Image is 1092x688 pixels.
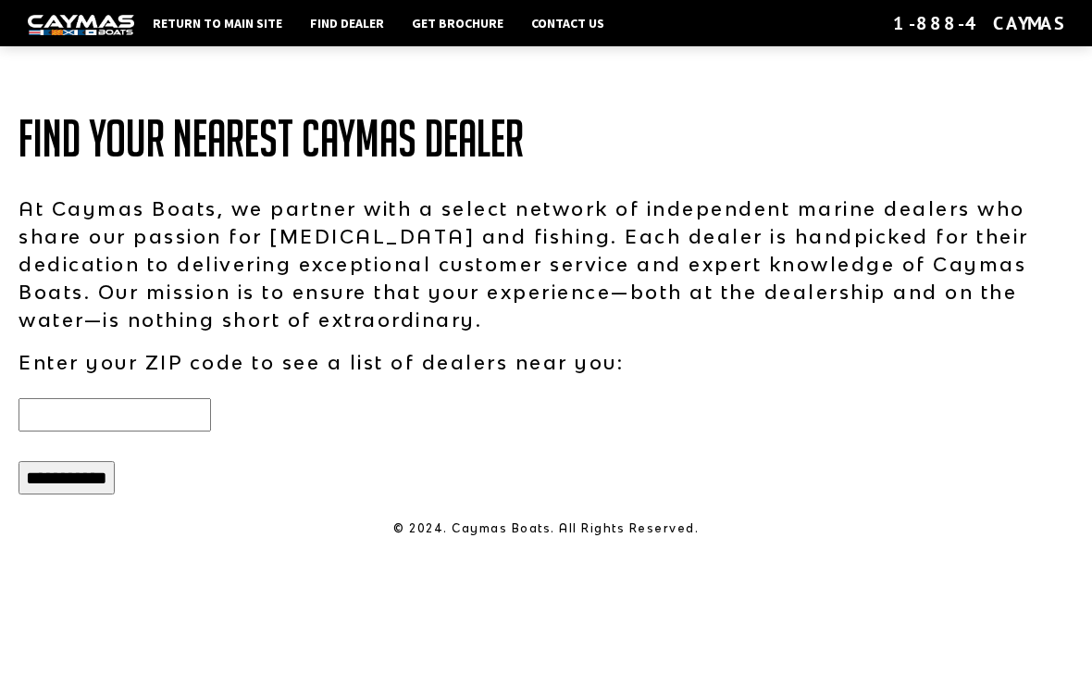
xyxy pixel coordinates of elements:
[522,11,614,35] a: Contact Us
[28,15,134,34] img: white-logo-c9c8dbefe5ff5ceceb0f0178aa75bf4bb51f6bca0971e226c86eb53dfe498488.png
[19,520,1073,537] p: © 2024. Caymas Boats. All Rights Reserved.
[301,11,393,35] a: Find Dealer
[19,111,1073,167] h1: Find Your Nearest Caymas Dealer
[19,194,1073,333] p: At Caymas Boats, we partner with a select network of independent marine dealers who share our pas...
[19,348,1073,376] p: Enter your ZIP code to see a list of dealers near you:
[403,11,513,35] a: Get Brochure
[143,11,292,35] a: Return to main site
[893,11,1064,35] div: 1-888-4CAYMAS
